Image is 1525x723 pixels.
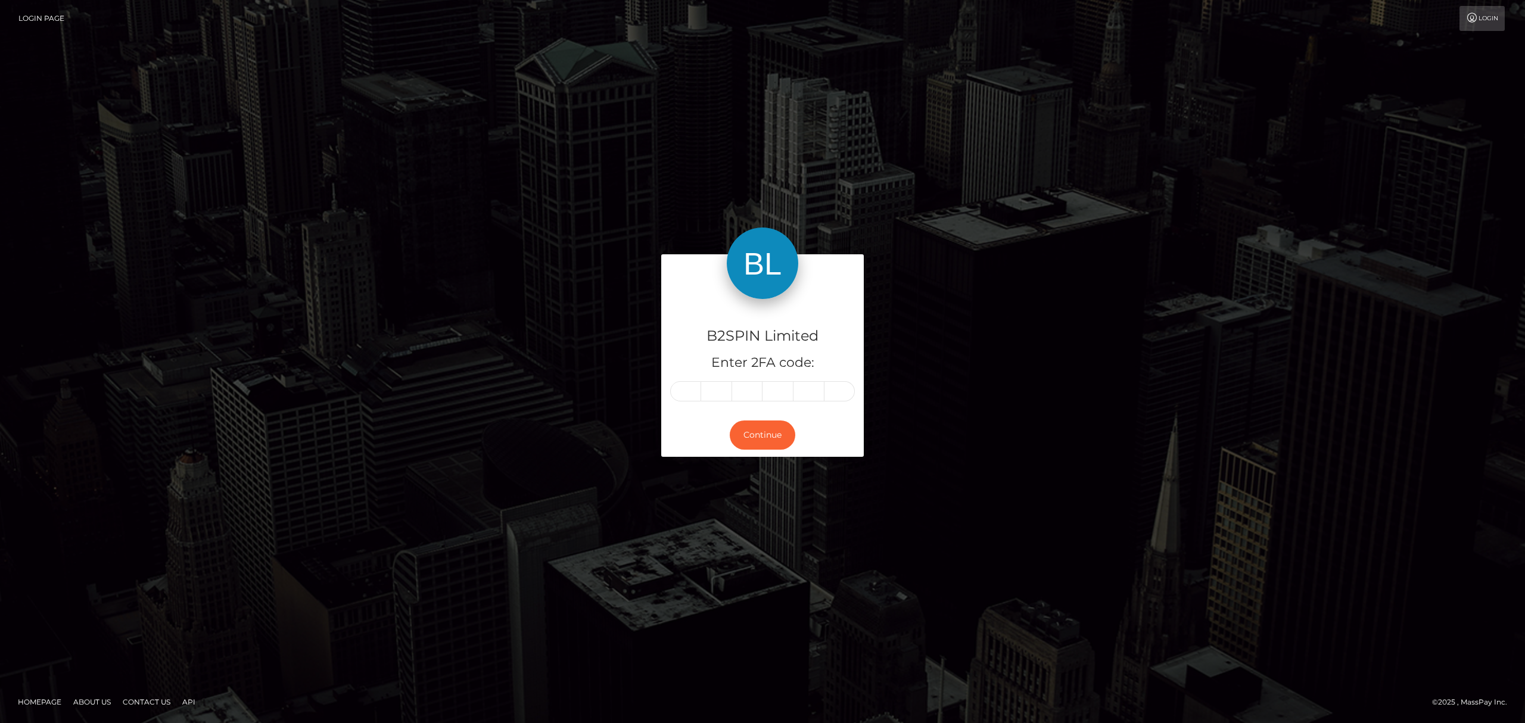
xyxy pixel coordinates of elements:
img: B2SPIN Limited [727,228,798,299]
h4: B2SPIN Limited [670,326,855,347]
a: Login [1459,6,1505,31]
a: Contact Us [118,693,175,711]
a: Login Page [18,6,64,31]
button: Continue [730,420,795,450]
a: About Us [69,693,116,711]
div: © 2025 , MassPay Inc. [1432,696,1516,709]
a: API [178,693,200,711]
h5: Enter 2FA code: [670,354,855,372]
a: Homepage [13,693,66,711]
